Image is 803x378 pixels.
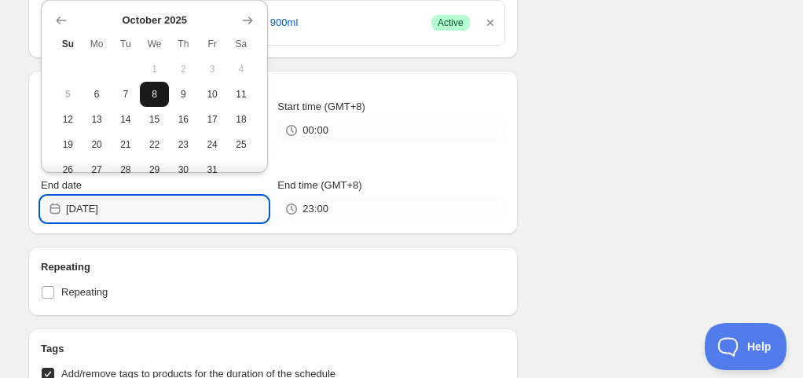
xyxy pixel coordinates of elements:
span: 19 [60,138,76,151]
button: Today Sunday October 5 2025 [53,82,82,107]
button: Saturday October 11 2025 [227,82,256,107]
button: Sunday October 19 2025 [53,132,82,157]
button: Show next month, November 2025 [236,9,258,31]
iframe: Toggle Customer Support [705,323,787,370]
span: 8 [146,88,163,101]
span: 17 [204,113,221,126]
span: 16 [175,113,192,126]
button: Thursday October 23 2025 [169,132,198,157]
button: Sunday October 12 2025 [53,107,82,132]
span: Mo [89,38,105,50]
span: 23 [175,138,192,151]
span: 24 [204,138,221,151]
th: Wednesday [140,31,169,57]
button: Monday October 27 2025 [82,157,112,182]
span: Fr [204,38,221,50]
span: 5 [60,88,76,101]
span: 28 [118,163,134,176]
span: 15 [146,113,163,126]
span: End date [41,179,82,191]
span: 31 [204,163,221,176]
span: 6 [89,88,105,101]
span: 21 [118,138,134,151]
button: Tuesday October 21 2025 [112,132,141,157]
button: Tuesday October 7 2025 [112,82,141,107]
span: We [146,38,163,50]
span: Active [438,17,464,29]
button: Saturday October 4 2025 [227,57,256,82]
th: Friday [198,31,227,57]
th: Saturday [227,31,256,57]
button: Thursday October 9 2025 [169,82,198,107]
span: 11 [233,88,250,101]
span: End time (GMT+8) [277,179,361,191]
h2: Repeating [41,259,505,275]
button: Saturday October 25 2025 [227,132,256,157]
button: Wednesday October 22 2025 [140,132,169,157]
button: Monday October 20 2025 [82,132,112,157]
span: 25 [233,138,250,151]
span: 9 [175,88,192,101]
span: Sa [233,38,250,50]
button: Sunday October 26 2025 [53,157,82,182]
span: 2 [175,63,192,75]
span: 22 [146,138,163,151]
button: Tuesday October 28 2025 [112,157,141,182]
button: Show previous month, September 2025 [50,9,72,31]
button: Friday October 24 2025 [198,132,227,157]
span: 29 [146,163,163,176]
button: Thursday October 30 2025 [169,157,198,182]
button: Wednesday October 15 2025 [140,107,169,132]
span: 13 [89,113,105,126]
span: 1 [146,63,163,75]
th: Sunday [53,31,82,57]
th: Monday [82,31,112,57]
button: Friday October 17 2025 [198,107,227,132]
button: Monday October 13 2025 [82,107,112,132]
th: Tuesday [112,31,141,57]
button: Thursday October 2 2025 [169,57,198,82]
h2: Active dates [41,83,505,99]
span: 10 [204,88,221,101]
span: 3 [204,63,221,75]
span: 18 [233,113,250,126]
button: Wednesday October 29 2025 [140,157,169,182]
span: 12 [60,113,76,126]
button: Saturday October 18 2025 [227,107,256,132]
span: 30 [175,163,192,176]
span: Tu [118,38,134,50]
button: Wednesday October 1 2025 [140,57,169,82]
span: Th [175,38,192,50]
button: Friday October 10 2025 [198,82,227,107]
th: Thursday [169,31,198,57]
h2: Tags [41,341,505,357]
span: 14 [118,113,134,126]
span: 4 [233,63,250,75]
button: Tuesday October 14 2025 [112,107,141,132]
span: 26 [60,163,76,176]
button: Friday October 3 2025 [198,57,227,82]
span: 7 [118,88,134,101]
button: Wednesday October 8 2025 [140,82,169,107]
span: Su [60,38,76,50]
span: Start time (GMT+8) [277,101,365,112]
span: 27 [89,163,105,176]
span: 20 [89,138,105,151]
button: Monday October 6 2025 [82,82,112,107]
button: Thursday October 16 2025 [169,107,198,132]
button: Friday October 31 2025 [198,157,227,182]
span: Repeating [61,286,108,298]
